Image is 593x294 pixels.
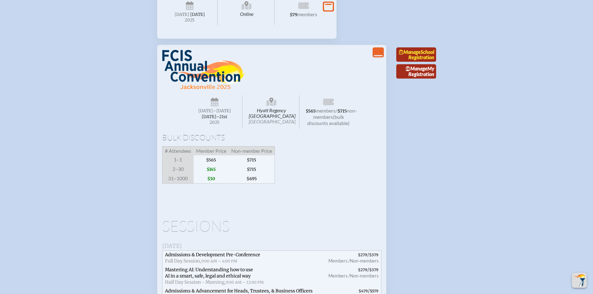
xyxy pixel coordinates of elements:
span: $579 [370,289,379,293]
span: –[DATE] [213,108,231,113]
span: $30 [194,174,229,184]
img: FCIS Convention 2025 [162,50,245,90]
span: $479 [359,289,368,293]
span: $715 [337,108,347,114]
span: [DATE] [175,12,189,17]
span: members [297,11,317,17]
span: / [321,251,381,266]
span: 9:00 AM – 4:00 PM [201,259,237,263]
span: 1–1 [162,155,194,165]
span: $79 [290,12,297,17]
span: $379 [369,253,379,257]
button: Scroll Top [572,273,587,288]
span: 31–1000 [162,174,194,184]
span: 2–30 [162,165,194,174]
span: Non-members [350,273,379,278]
span: # Attendees [162,147,194,156]
span: Non-member Price [229,147,275,156]
span: Manage [399,49,421,55]
span: non-members [313,108,357,120]
span: $565 [306,108,316,114]
span: (bulk discounts available) [307,114,350,126]
span: $379 [369,267,379,272]
span: Manage [406,65,427,71]
span: $715 [229,155,275,165]
span: 2025 [192,120,238,125]
span: $279 [358,253,367,257]
span: Admissions & Advancement for Heads, Trustees, & Business Officers [165,288,313,294]
span: $715 [229,165,275,174]
img: To the top [573,274,586,287]
span: Member Price [194,147,229,156]
span: [GEOGRAPHIC_DATA] [249,118,295,124]
span: / [336,108,337,113]
span: members [316,108,336,113]
span: $565 [194,155,229,165]
a: ManageSchool Registration [396,47,436,62]
span: 2025 [167,18,213,22]
span: 9:00 AM – 12:00 PM [226,280,264,285]
span: / [321,266,381,287]
span: Non-members [350,258,379,263]
span: Members / [328,273,350,278]
span: Members / [328,258,350,263]
span: Mastering AI: Understanding how to use AI in a smart, safe, legal and ethical way [165,267,253,279]
span: [DATE] [198,108,213,113]
span: [DATE] [190,12,205,17]
a: ManageMy Registration [396,64,436,79]
span: Admissions & Development Pre-Conference [165,252,260,258]
span: $279 [358,267,367,272]
span: [DATE]–⁠21st [202,114,227,119]
span: Hyatt Regency [GEOGRAPHIC_DATA] [244,95,299,129]
span: Half Day Session - Morning, [165,279,226,285]
span: Full Day Session, [165,258,201,264]
span: $695 [229,174,275,184]
h1: Bulk Discounts [162,134,381,141]
span: [DATE] [162,242,182,249]
span: $145 [194,165,229,174]
h1: Sessions [162,219,381,234]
